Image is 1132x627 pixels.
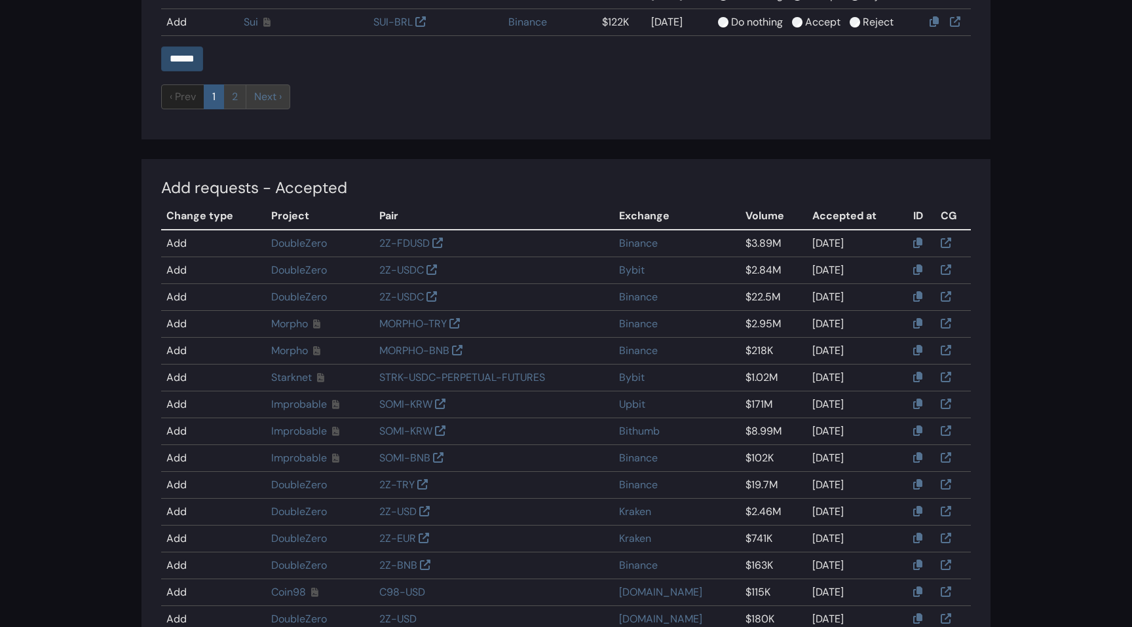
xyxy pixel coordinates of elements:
[807,444,908,471] td: [DATE]
[379,451,430,465] a: SOMI-BNB
[619,424,660,438] a: Bithumb
[271,531,327,545] a: DoubleZero
[740,498,806,525] td: $2.46M
[807,230,908,257] td: [DATE]
[908,203,935,230] th: ID
[379,585,425,599] a: C98-USD
[619,451,658,465] a: Binance
[161,310,266,337] td: Add
[619,531,651,545] a: Kraken
[619,370,645,384] a: Bybit
[740,444,806,471] td: $102K
[161,418,266,444] td: Add
[223,84,246,109] a: 2
[807,310,908,337] td: [DATE]
[271,612,327,626] a: DoubleZero
[374,203,614,230] th: Pair
[161,337,266,364] td: Add
[379,612,417,626] a: 2Z-USD
[740,283,806,310] td: $22.5M
[863,14,894,30] label: Reject
[619,612,702,626] a: [DOMAIN_NAME]
[271,558,327,572] a: DoubleZero
[619,478,658,492] a: Binance
[807,257,908,283] td: [DATE]
[805,14,840,30] label: Accept
[807,471,908,498] td: [DATE]
[807,337,908,364] td: [DATE]
[597,9,646,36] td: $122K
[271,344,308,357] a: Morpho
[646,9,712,36] td: [DATE]
[740,257,806,283] td: $2.84M
[740,471,806,498] td: $19.7M
[807,579,908,605] td: [DATE]
[161,498,266,525] td: Add
[619,585,702,599] a: [DOMAIN_NAME]
[266,203,374,230] th: Project
[246,84,290,109] a: next
[731,14,783,30] label: Do nothing
[619,317,658,331] a: Binance
[807,552,908,579] td: [DATE]
[271,585,306,599] a: Coin98
[740,391,806,418] td: $171M
[244,15,258,29] a: Sui
[614,203,740,230] th: Exchange
[740,579,806,605] td: $115K
[619,344,658,357] a: Binance
[740,525,806,552] td: $741K
[161,471,266,498] td: Add
[807,203,908,230] th: Accepted at
[619,558,658,572] a: Binance
[807,391,908,418] td: [DATE]
[373,15,413,29] a: SUI-BRL
[271,236,327,250] a: DoubleZero
[807,498,908,525] td: [DATE]
[161,179,971,198] h4: Add requests - Accepted
[379,558,417,572] a: 2Z-BNB
[161,203,266,230] th: Change type
[271,290,327,304] a: DoubleZero
[508,15,547,29] a: Binance
[161,579,266,605] td: Add
[271,317,308,331] a: Morpho
[161,444,266,471] td: Add
[379,290,424,304] a: 2Z-USDC
[271,478,327,492] a: DoubleZero
[379,397,432,411] a: SOMI-KRW
[379,370,545,384] a: STRK-USDC-PERPETUAL-FUTURES
[807,283,908,310] td: [DATE]
[379,236,430,250] a: 2Z-FDUSD
[740,364,806,391] td: $1.02M
[619,290,658,304] a: Binance
[161,364,266,391] td: Add
[740,552,806,579] td: $163K
[161,552,266,579] td: Add
[807,364,908,391] td: [DATE]
[619,397,645,411] a: Upbit
[271,263,327,277] a: DoubleZero
[619,505,651,518] a: Kraken
[379,263,424,277] a: 2Z-USDC
[740,418,806,444] td: $8.99M
[271,370,312,384] a: Starknet
[807,418,908,444] td: [DATE]
[740,337,806,364] td: $218K
[379,505,417,518] a: 2Z-USD
[161,283,266,310] td: Add
[619,236,658,250] a: Binance
[740,230,806,257] td: $3.89M
[740,310,806,337] td: $2.95M
[271,505,327,518] a: DoubleZero
[161,230,266,257] td: Add
[379,344,449,357] a: MORPHO-BNB
[161,9,238,36] td: Add
[161,525,266,552] td: Add
[619,263,645,277] a: Bybit
[379,424,432,438] a: SOMI-KRW
[935,203,971,230] th: CG
[161,391,266,418] td: Add
[379,478,415,492] a: 2Z-TRY
[379,317,447,331] a: MORPHO-TRY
